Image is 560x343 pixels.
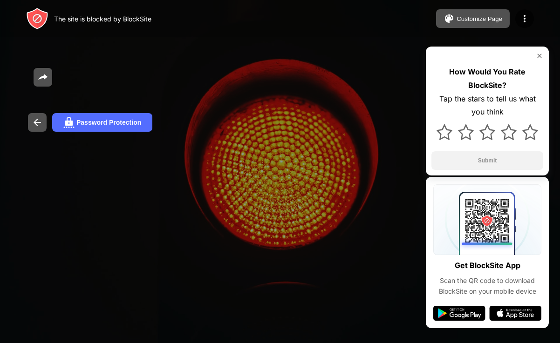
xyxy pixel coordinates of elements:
img: star.svg [458,124,474,140]
img: star.svg [501,124,517,140]
img: star.svg [479,124,495,140]
div: Tap the stars to tell us what you think [431,92,543,119]
button: Customize Page [436,9,510,28]
img: password.svg [63,117,75,128]
button: Submit [431,151,543,170]
img: share.svg [37,72,48,83]
img: rate-us-close.svg [536,52,543,60]
img: qrcode.svg [433,184,541,255]
img: google-play.svg [433,306,485,321]
img: header-logo.svg [26,7,48,30]
img: menu-icon.svg [519,13,530,24]
div: Get BlockSite App [455,259,520,272]
img: pallet.svg [444,13,455,24]
div: Password Protection [76,119,141,126]
img: star.svg [522,124,538,140]
div: Scan the QR code to download BlockSite on your mobile device [433,276,541,296]
div: How Would You Rate BlockSite? [431,65,543,92]
img: app-store.svg [489,306,541,321]
div: The site is blocked by BlockSite [54,15,151,23]
img: star.svg [437,124,452,140]
img: back.svg [32,117,43,128]
button: Password Protection [52,113,152,132]
div: Customize Page [457,15,502,22]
